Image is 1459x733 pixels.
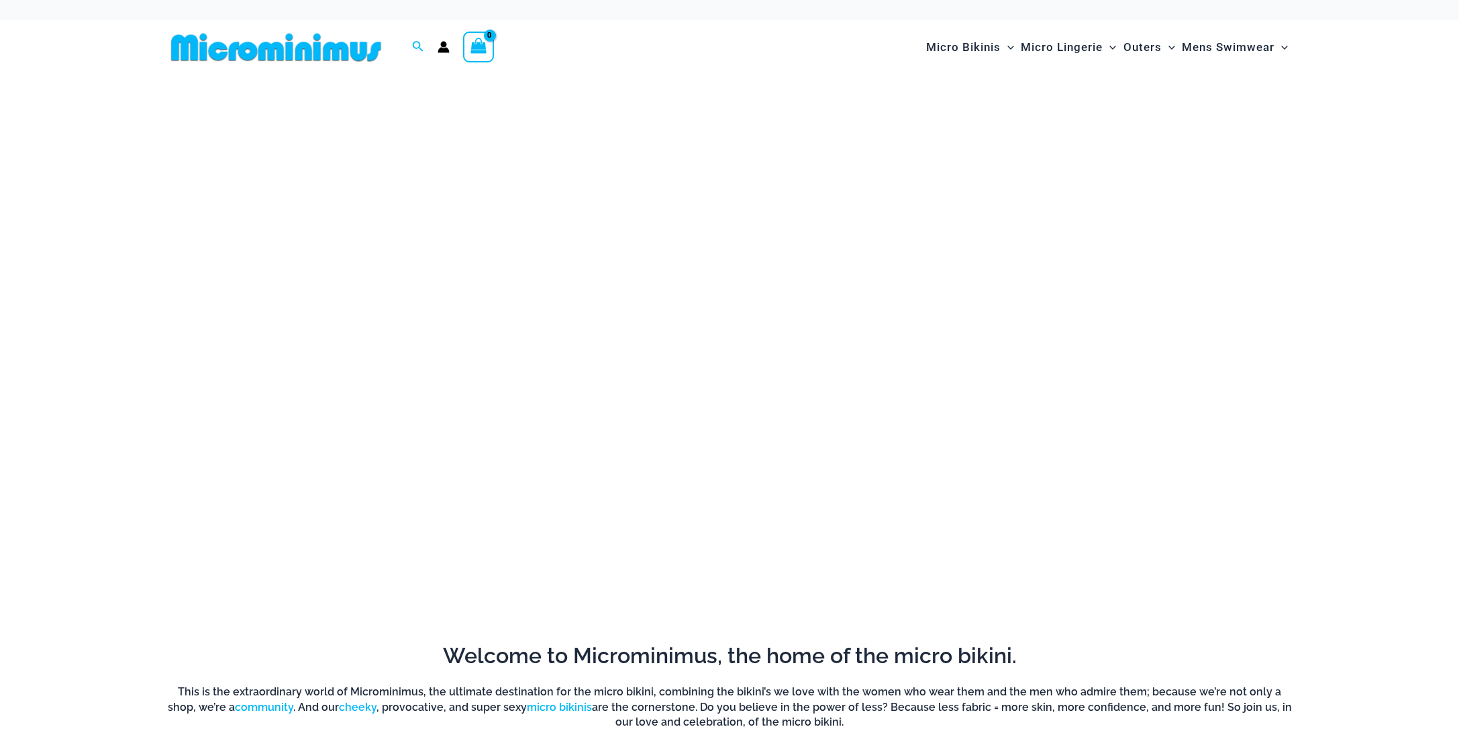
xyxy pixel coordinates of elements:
[1120,27,1178,68] a: OutersMenu ToggleMenu Toggle
[166,32,387,62] img: MM SHOP LOGO FLAT
[1274,30,1288,64] span: Menu Toggle
[1123,30,1162,64] span: Outers
[463,32,494,62] a: View Shopping Cart, empty
[1021,30,1103,64] span: Micro Lingerie
[1162,30,1175,64] span: Menu Toggle
[412,39,424,56] a: Search icon link
[926,30,1001,64] span: Micro Bikinis
[921,25,1293,70] nav: Site Navigation
[527,701,592,714] a: micro bikinis
[339,701,376,714] a: cheeky
[923,27,1017,68] a: Micro BikinisMenu ToggleMenu Toggle
[438,41,450,53] a: Account icon link
[166,685,1293,730] h6: This is the extraordinary world of Microminimus, the ultimate destination for the micro bikini, c...
[166,642,1293,670] h2: Welcome to Microminimus, the home of the micro bikini.
[1017,27,1119,68] a: Micro LingerieMenu ToggleMenu Toggle
[1182,30,1274,64] span: Mens Swimwear
[1103,30,1116,64] span: Menu Toggle
[235,701,293,714] a: community
[1001,30,1014,64] span: Menu Toggle
[1178,27,1291,68] a: Mens SwimwearMenu ToggleMenu Toggle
